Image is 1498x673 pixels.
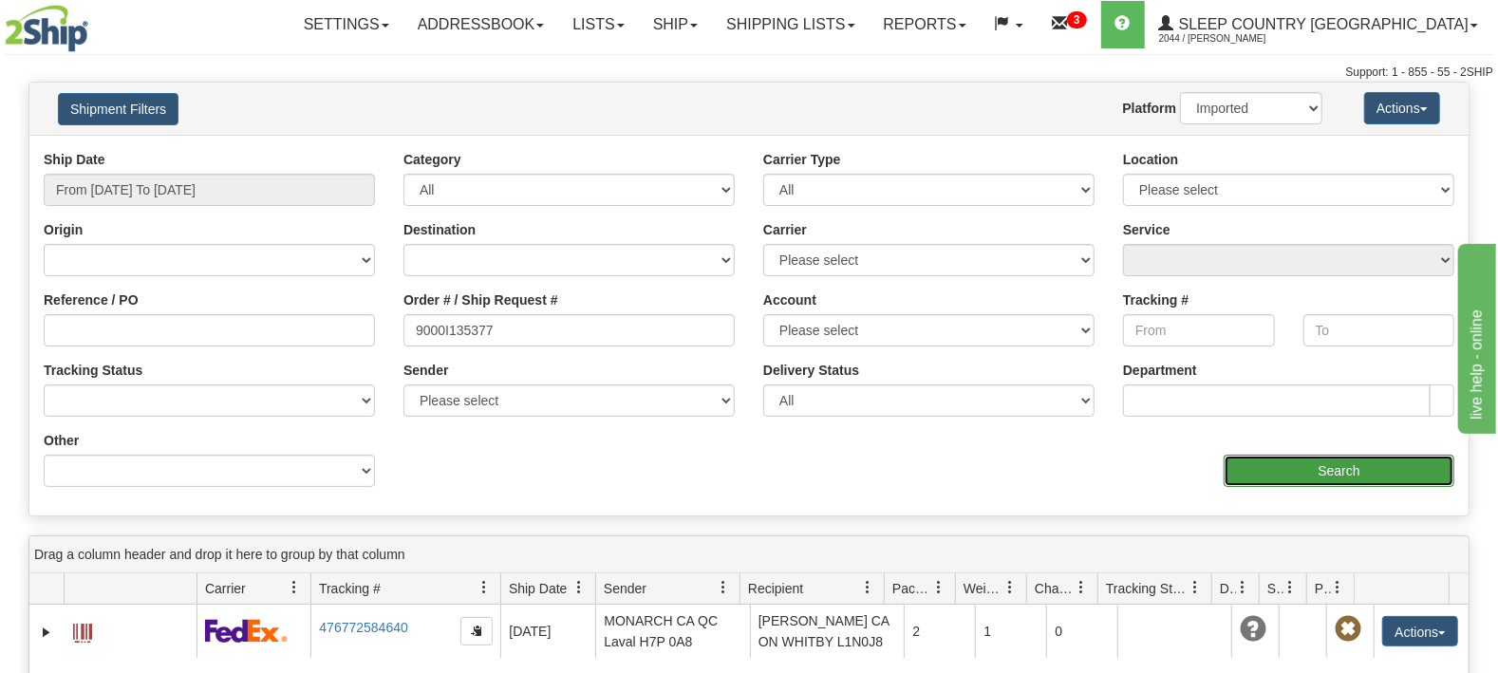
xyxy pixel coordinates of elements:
a: Shipment Issues filter column settings [1274,571,1306,604]
span: Tracking Status [1106,579,1189,598]
a: Tracking # filter column settings [468,571,500,604]
span: Packages [892,579,932,598]
a: Delivery Status filter column settings [1226,571,1259,604]
a: Pickup Status filter column settings [1321,571,1354,604]
div: Support: 1 - 855 - 55 - 2SHIP [5,65,1493,81]
img: 2 - FedEx [205,619,288,643]
label: Order # / Ship Request # [403,290,558,309]
td: [PERSON_NAME] CA ON WHITBY L1N0J8 [750,605,905,658]
a: Tracking Status filter column settings [1179,571,1211,604]
label: Account [763,290,816,309]
a: Ship [639,1,712,48]
span: Delivery Status [1220,579,1236,598]
span: Charge [1035,579,1075,598]
td: 2 [904,605,975,658]
a: Packages filter column settings [923,571,955,604]
span: Unknown [1240,616,1266,643]
label: Sender [403,361,448,380]
a: Addressbook [403,1,559,48]
a: Carrier filter column settings [278,571,310,604]
span: Ship Date [509,579,567,598]
span: Carrier [205,579,246,598]
label: Platform [1122,99,1176,118]
a: Expand [37,623,56,642]
div: live help - online [14,11,176,34]
label: Ship Date [44,150,105,169]
a: Recipient filter column settings [852,571,884,604]
button: Actions [1364,92,1440,124]
img: logo2044.jpg [5,5,88,52]
input: From [1123,314,1275,346]
sup: 3 [1067,11,1087,28]
a: Sender filter column settings [707,571,740,604]
label: Reference / PO [44,290,139,309]
span: Recipient [748,579,803,598]
input: Search [1224,455,1454,487]
label: Other [44,431,79,450]
button: Copy to clipboard [460,617,493,645]
label: Location [1123,150,1178,169]
a: Charge filter column settings [1065,571,1097,604]
label: Department [1123,361,1197,380]
a: Label [73,615,92,645]
a: Shipping lists [712,1,869,48]
div: grid grouping header [29,536,1469,573]
a: Sleep Country [GEOGRAPHIC_DATA] 2044 / [PERSON_NAME] [1145,1,1492,48]
label: Tracking Status [44,361,142,380]
a: Reports [870,1,981,48]
button: Shipment Filters [58,93,178,125]
label: Category [403,150,461,169]
a: 476772584640 [319,620,407,635]
a: Settings [290,1,403,48]
label: Origin [44,220,83,239]
span: Sleep Country [GEOGRAPHIC_DATA] [1174,16,1469,32]
button: Actions [1382,616,1458,646]
a: Ship Date filter column settings [563,571,595,604]
label: Service [1123,220,1170,239]
label: Delivery Status [763,361,859,380]
label: Carrier Type [763,150,840,169]
span: Shipment Issues [1267,579,1283,598]
span: Pickup Status [1315,579,1331,598]
a: Lists [558,1,638,48]
span: Pickup Not Assigned [1335,616,1361,643]
td: 1 [975,605,1046,658]
td: 0 [1046,605,1117,658]
span: 2044 / [PERSON_NAME] [1159,29,1301,48]
td: [DATE] [500,605,595,658]
td: MONARCH CA QC Laval H7P 0A8 [595,605,750,658]
span: Tracking # [319,579,381,598]
span: Weight [964,579,1003,598]
label: Tracking # [1123,290,1189,309]
label: Carrier [763,220,807,239]
input: To [1303,314,1455,346]
iframe: chat widget [1454,239,1496,433]
span: Sender [604,579,646,598]
a: Weight filter column settings [994,571,1026,604]
a: 3 [1038,1,1101,48]
label: Destination [403,220,476,239]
